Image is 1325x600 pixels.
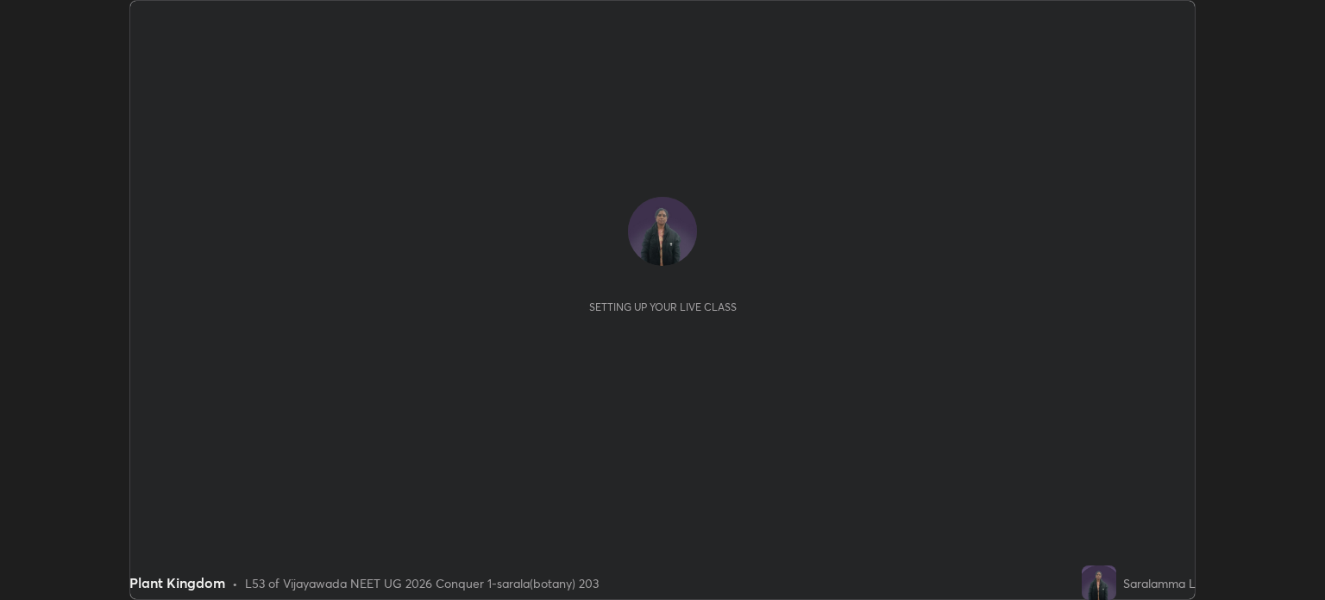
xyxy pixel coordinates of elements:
img: e07e4dab6a7b43a1831a2c76b14e2e97.jpg [1082,565,1116,600]
img: e07e4dab6a7b43a1831a2c76b14e2e97.jpg [628,197,697,266]
div: Setting up your live class [589,300,737,313]
div: L53 of Vijayawada NEET UG 2026 Conquer 1-sarala(botany) 203 [245,574,599,592]
div: Plant Kingdom [129,572,225,593]
div: Saralamma L [1123,574,1196,592]
div: • [232,574,238,592]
